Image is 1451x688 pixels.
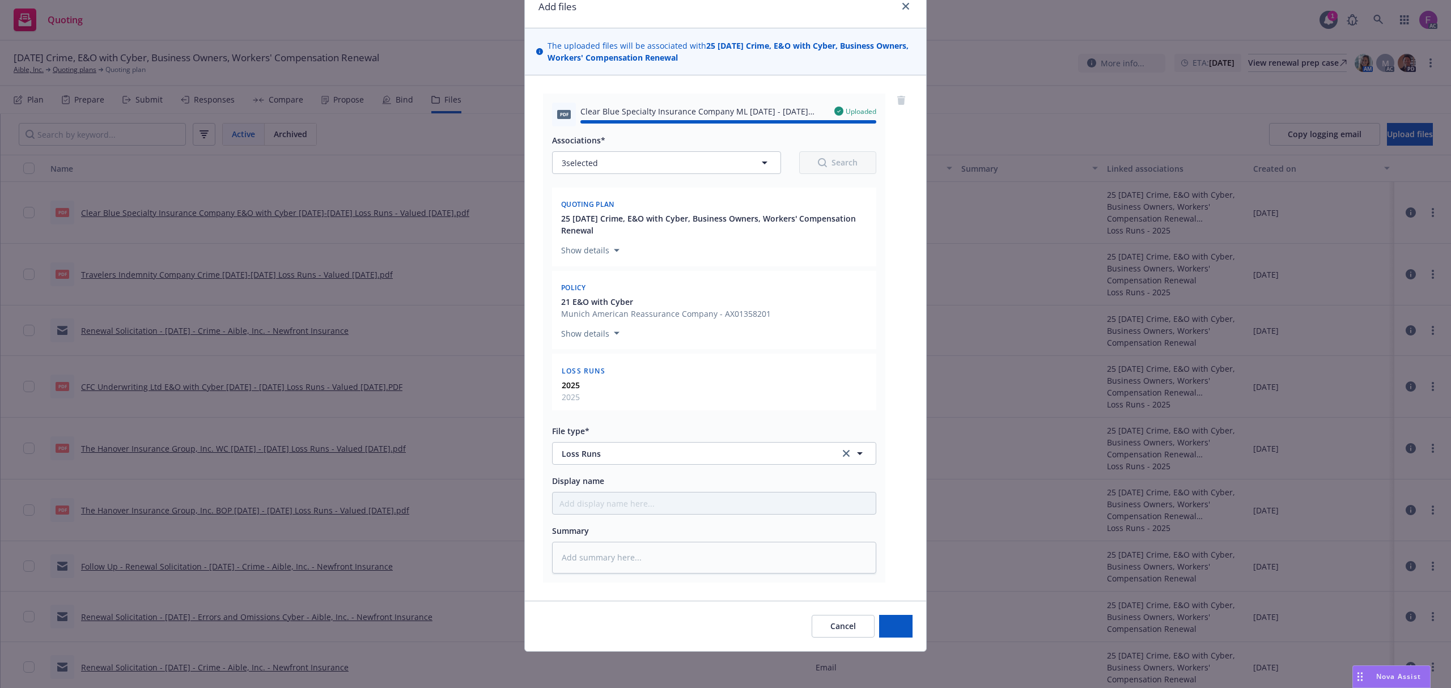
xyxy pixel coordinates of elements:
[561,296,633,308] span: 21 E&O with Cyber
[846,107,876,116] span: Uploaded
[561,199,614,209] span: Quoting plan
[580,105,825,117] span: Clear Blue Specialty Insurance Company ML [DATE] - [DATE] Loss Runs - Valued [DATE].PDF
[830,621,856,631] span: Cancel
[552,442,876,465] button: Loss Runsclear selection
[561,296,771,308] button: 21 E&O with Cyber
[839,447,853,460] a: clear selection
[1376,672,1421,681] span: Nova Assist
[548,40,909,63] strong: 25 [DATE] Crime, E&O with Cyber, Business Owners, Workers' Compensation Renewal
[557,110,571,118] span: PDF
[562,366,605,376] span: Loss Runs
[879,621,913,631] span: Add files
[879,615,913,638] button: Add files
[561,213,869,236] button: 25 [DATE] Crime, E&O with Cyber, Business Owners, Workers' Compensation Renewal
[557,326,624,340] button: Show details
[561,308,771,320] span: Munich American Reassurance Company - AX01358201
[552,135,605,146] span: Associations*
[557,244,624,257] button: Show details
[548,40,915,63] span: The uploaded files will be associated with
[812,615,875,638] button: Cancel
[552,426,589,436] span: File type*
[562,380,580,390] strong: 2025
[552,525,589,536] span: Summary
[562,391,580,403] span: 2025
[552,151,781,174] button: 3selected
[562,448,824,460] span: Loss Runs
[562,157,598,169] span: 3 selected
[894,94,908,107] a: remove
[1353,666,1367,687] div: Drag to move
[553,492,876,514] input: Add display name here...
[1352,665,1431,688] button: Nova Assist
[552,475,604,486] span: Display name
[561,283,586,292] span: Policy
